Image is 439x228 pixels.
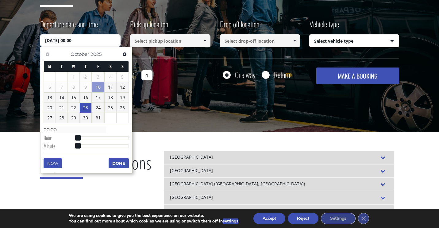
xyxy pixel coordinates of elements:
[316,68,399,84] button: MAKE A BOOKING
[68,103,79,113] a: 22
[40,151,83,179] span: Popular
[44,158,62,168] button: Now
[92,103,104,113] a: 24
[40,151,152,184] h2: Destinations
[69,213,239,218] p: We are using cookies to give you the best experience on our website.
[164,151,394,164] div: [GEOGRAPHIC_DATA]
[309,19,339,34] label: Vehicle type
[321,213,356,224] button: Settings
[44,93,56,102] a: 13
[92,82,104,92] a: 10
[220,34,300,47] input: Select drop-off location
[105,103,116,113] a: 25
[92,93,104,102] a: 17
[110,63,112,69] span: Saturday
[310,35,399,48] span: Select vehicle type
[56,82,67,92] span: 7
[122,52,127,57] span: Next
[288,213,318,224] button: Reject
[117,103,128,113] a: 26
[164,177,394,191] div: [GEOGRAPHIC_DATA] ([GEOGRAPHIC_DATA], [GEOGRAPHIC_DATA])
[200,34,210,47] a: Show All Items
[130,34,210,47] input: Select pickup location
[80,113,91,123] a: 30
[80,93,91,102] a: 16
[48,63,51,69] span: Monday
[72,63,75,69] span: Wednesday
[90,51,102,57] span: 2025
[92,72,104,82] span: 3
[235,71,256,79] label: One way
[44,113,56,123] a: 27
[223,218,238,224] button: settings
[40,19,98,34] label: Departure date and time
[105,72,116,82] span: 4
[44,82,56,92] span: 6
[44,143,78,151] dt: Minute
[68,72,79,82] span: 1
[68,113,79,123] a: 29
[164,164,394,178] div: [GEOGRAPHIC_DATA]
[69,218,239,224] p: You can find out more about which cookies we are using or switch them off in .
[105,82,116,92] a: 11
[97,63,99,69] span: Friday
[274,71,290,79] label: Return
[290,34,300,47] a: Show All Items
[253,213,285,224] button: Accept
[130,19,168,34] label: Pick up location
[109,158,129,168] button: Done
[85,63,87,69] span: Thursday
[80,82,91,92] span: 9
[92,113,104,123] a: 31
[44,50,52,58] a: Previous
[117,82,128,92] a: 12
[80,72,91,82] span: 2
[61,63,63,69] span: Tuesday
[164,191,394,204] div: [GEOGRAPHIC_DATA]
[68,82,79,92] span: 8
[68,93,79,102] a: 15
[80,103,91,113] a: 23
[117,93,128,102] a: 19
[105,93,116,102] a: 18
[44,135,78,143] dt: Hour
[44,103,56,113] a: 20
[121,63,124,69] span: Sunday
[164,204,394,218] div: [GEOGRAPHIC_DATA]
[121,50,129,58] a: Next
[45,52,50,57] span: Previous
[56,93,67,102] a: 14
[71,51,89,57] span: October
[117,72,128,82] span: 5
[40,68,138,83] label: How many passengers ?
[56,103,67,113] a: 21
[358,213,369,224] button: Close GDPR Cookie Banner
[56,113,67,123] a: 28
[220,19,259,34] label: Drop off location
